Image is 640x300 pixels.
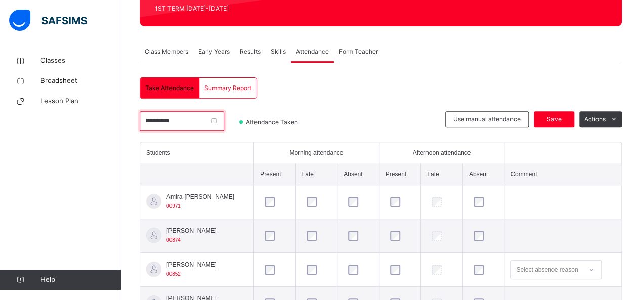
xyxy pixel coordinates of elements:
[40,56,121,66] span: Classes
[145,83,194,93] span: Take Attendance
[240,47,261,56] span: Results
[40,275,121,285] span: Help
[140,142,253,163] th: Students
[245,118,301,127] span: Attendance Taken
[541,115,567,124] span: Save
[453,115,521,124] span: Use manual attendance
[379,163,421,185] th: Present
[9,10,87,31] img: safsims
[504,163,621,185] th: Comment
[295,163,337,185] th: Late
[271,47,286,56] span: Skills
[204,83,251,93] span: Summary Report
[337,163,379,185] th: Absent
[166,226,217,235] span: [PERSON_NAME]
[289,148,343,157] span: Morning attendance
[166,271,181,277] span: 00852
[40,76,121,86] span: Broadsheet
[516,260,578,279] div: Select absence reason
[155,4,389,13] span: 1ST TERM [DATE]-[DATE]
[166,203,181,209] span: 00971
[584,115,606,124] span: Actions
[339,47,378,56] span: Form Teacher
[166,260,217,269] span: [PERSON_NAME]
[412,148,471,157] span: Afternoon attendance
[421,163,463,185] th: Late
[166,237,181,243] span: 00874
[145,47,188,56] span: Class Members
[253,163,295,185] th: Present
[462,163,504,185] th: Absent
[198,47,230,56] span: Early Years
[296,47,329,56] span: Attendance
[166,192,234,201] span: Amira-[PERSON_NAME]
[40,96,121,106] span: Lesson Plan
